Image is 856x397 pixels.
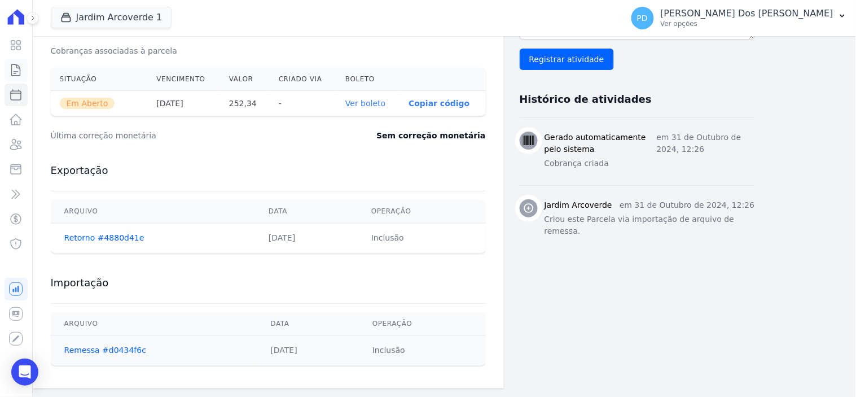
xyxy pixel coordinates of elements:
th: Vencimento [147,68,220,91]
input: Registrar atividade [520,49,614,70]
th: Arquivo [51,313,257,336]
div: Open Intercom Messenger [11,359,38,386]
h3: Importação [51,276,486,290]
td: [DATE] [257,336,359,366]
dd: Sem correção monetária [376,130,485,141]
th: Data [257,313,359,336]
a: Retorno #4880d41e [64,234,144,243]
a: Ver boleto [345,99,385,108]
p: Cobrança criada [545,158,755,169]
th: Situação [51,68,148,91]
th: 252,34 [220,91,270,116]
button: PD [PERSON_NAME] Dos [PERSON_NAME] Ver opções [622,2,856,34]
th: Criado via [270,68,336,91]
th: Operação [358,200,486,224]
button: Copiar código [409,99,469,108]
span: PD [637,14,648,22]
h3: Gerado automaticamente pelo sistema [545,132,657,155]
td: Inclusão [359,336,486,366]
th: Valor [220,68,270,91]
p: em 31 de Outubro de 2024, 12:26 [657,132,755,155]
p: em 31 de Outubro de 2024, 12:26 [620,199,754,211]
a: Remessa #d0434f6c [64,346,146,355]
td: Inclusão [358,224,486,254]
th: Arquivo [51,200,255,224]
p: Ver opções [661,19,833,28]
button: Jardim Arcoverde 1 [51,7,172,28]
h3: Jardim Arcoverde [545,199,612,211]
td: [DATE] [255,224,358,254]
th: - [270,91,336,116]
dt: Cobranças associadas à parcela [51,45,177,56]
dt: Última correção monetária [51,130,308,141]
th: Data [255,200,358,224]
h3: Histórico de atividades [520,93,652,106]
th: Boleto [336,68,400,91]
span: Em Aberto [60,98,115,109]
th: Operação [359,313,486,336]
p: [PERSON_NAME] Dos [PERSON_NAME] [661,8,833,19]
p: Criou este Parcela via importação de arquivo de remessa. [545,213,755,237]
th: [DATE] [147,91,220,116]
h3: Exportação [51,164,486,177]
